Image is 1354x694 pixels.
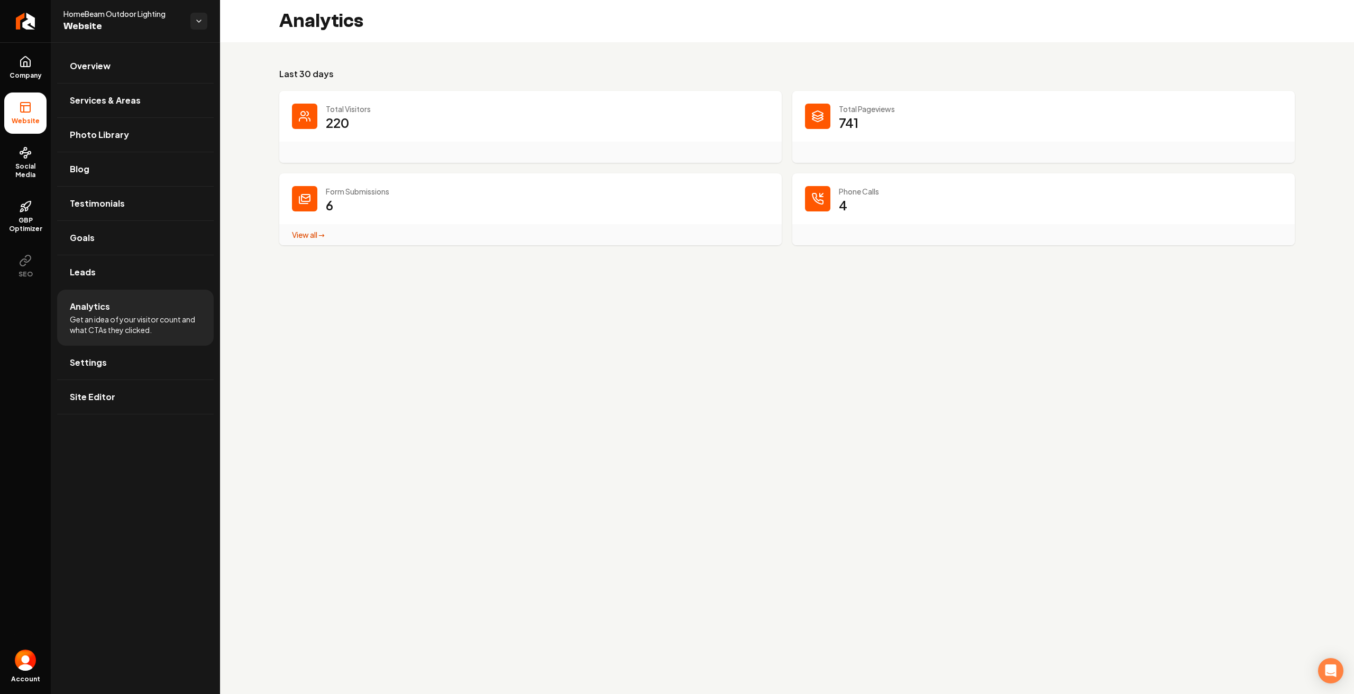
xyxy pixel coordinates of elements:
[5,71,46,80] span: Company
[1318,658,1343,683] div: Open Intercom Messenger
[326,186,769,197] p: Form Submissions
[57,380,214,414] a: Site Editor
[15,650,36,671] button: Open user button
[839,197,847,214] p: 4
[4,246,47,287] button: SEO
[292,230,325,239] a: View all →
[70,197,125,210] span: Testimonials
[57,346,214,380] a: Settings
[14,270,37,279] span: SEO
[63,8,182,19] span: HomeBeam Outdoor Lighting
[70,60,111,72] span: Overview
[57,84,214,117] a: Services & Areas
[57,255,214,289] a: Leads
[70,266,96,279] span: Leads
[70,356,107,369] span: Settings
[839,114,858,131] p: 741
[70,94,141,107] span: Services & Areas
[70,163,89,175] span: Blog
[4,192,47,242] a: GBP Optimizer
[70,232,95,244] span: Goals
[16,13,35,30] img: Rebolt Logo
[57,221,214,255] a: Goals
[7,117,44,125] span: Website
[839,186,1282,197] p: Phone Calls
[70,128,129,141] span: Photo Library
[4,138,47,188] a: Social Media
[57,152,214,186] a: Blog
[70,391,115,403] span: Site Editor
[839,104,1282,114] p: Total Pageviews
[57,49,214,83] a: Overview
[11,675,40,683] span: Account
[70,300,110,313] span: Analytics
[57,187,214,220] a: Testimonials
[63,19,182,34] span: Website
[326,197,333,214] p: 6
[326,114,349,131] p: 220
[15,650,36,671] img: 's logo
[4,47,47,88] a: Company
[57,118,214,152] a: Photo Library
[4,216,47,233] span: GBP Optimizer
[4,162,47,179] span: Social Media
[70,314,201,335] span: Get an idea of your visitor count and what CTAs they clicked.
[279,11,363,32] h2: Analytics
[326,104,769,114] p: Total Visitors
[279,68,1295,80] h3: Last 30 days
